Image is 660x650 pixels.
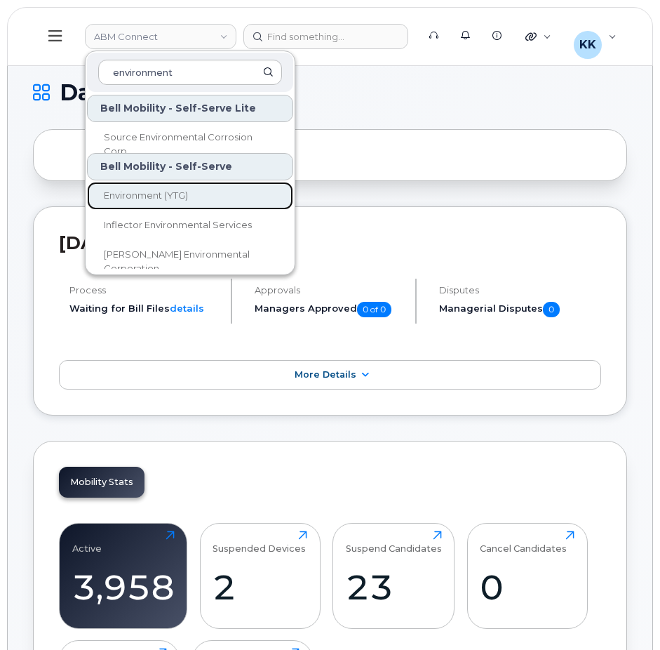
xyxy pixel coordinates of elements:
[346,531,442,621] a: Suspend Candidates23
[59,232,601,253] h2: [DATE] Billing Cycle
[439,285,601,296] h4: Disputes
[295,369,356,380] span: More Details
[439,302,601,317] h5: Managerial Disputes
[213,531,306,554] div: Suspended Devices
[69,285,219,296] h4: Process
[346,531,442,554] div: Suspend Candidates
[87,124,293,152] a: Source Environmental Corrosion Corp
[104,190,188,201] span: Environment (YTG)
[72,531,175,621] a: Active3,958
[72,531,102,554] div: Active
[87,211,293,239] a: Inflector Environmental Services
[72,566,175,608] div: 3,958
[87,241,293,269] a: [PERSON_NAME] Environmental Corporation
[87,182,293,210] a: Environment (YTG)
[213,531,307,621] a: Suspended Devices2
[255,302,404,317] h5: Managers Approved
[543,302,560,317] span: 0
[480,531,574,621] a: Cancel Candidates0
[87,153,293,180] div: Bell Mobility - Self-Serve
[480,531,567,554] div: Cancel Candidates
[346,566,442,608] div: 23
[170,303,204,314] a: details
[104,131,252,157] span: Source Environmental Corrosion Corp
[255,285,404,296] h4: Approvals
[357,302,391,317] span: 0 of 0
[480,566,574,608] div: 0
[213,566,307,608] div: 2
[87,95,293,122] div: Bell Mobility - Self-Serve Lite
[60,82,187,103] span: Dashboard
[98,60,282,85] input: Search
[69,302,219,315] li: Waiting for Bill Files
[104,248,250,274] span: [PERSON_NAME] Environmental Corporation
[104,219,252,230] span: Inflector Environmental Services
